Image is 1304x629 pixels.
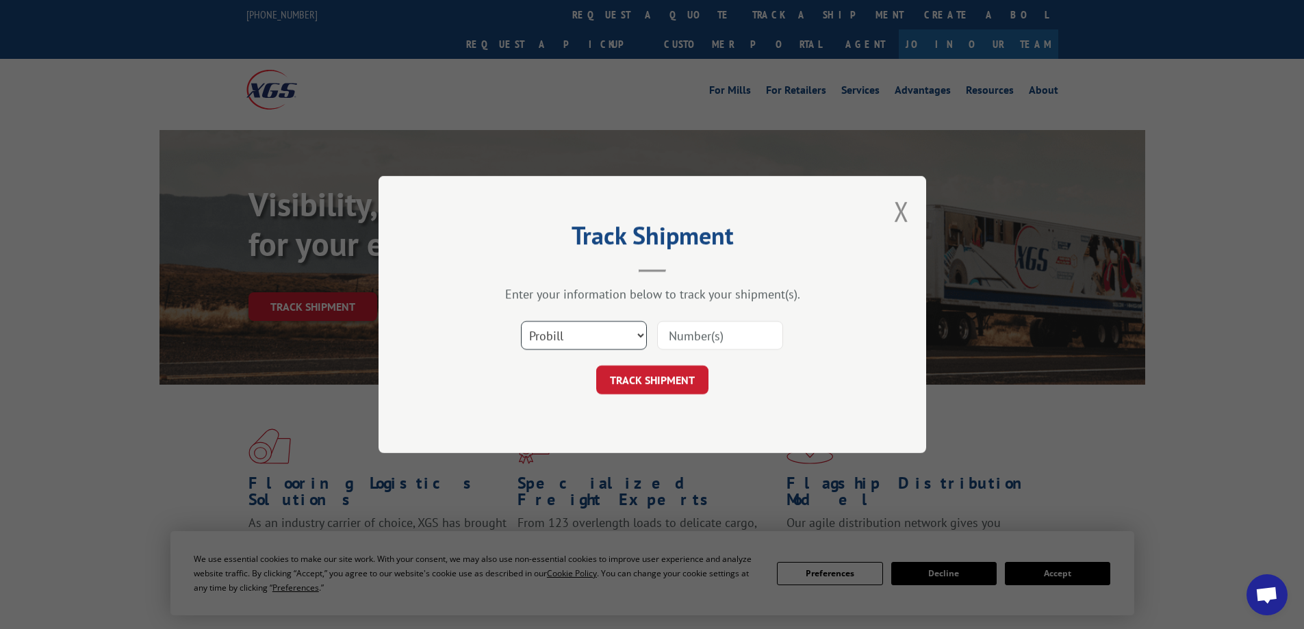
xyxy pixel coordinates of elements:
[447,226,858,252] h2: Track Shipment
[657,321,783,350] input: Number(s)
[447,286,858,302] div: Enter your information below to track your shipment(s).
[596,365,708,394] button: TRACK SHIPMENT
[894,193,909,229] button: Close modal
[1247,574,1288,615] div: Open chat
